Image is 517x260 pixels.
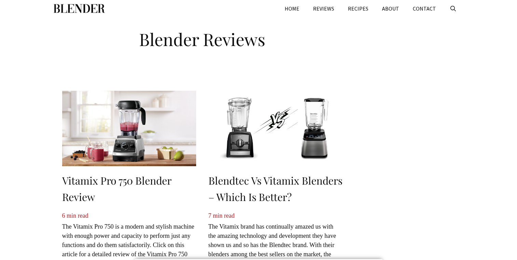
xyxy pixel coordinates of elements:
[62,91,196,166] img: Vitamix Pro 750 Blender Review
[208,174,342,204] a: Blendtec vs Vitamix Blenders – Which Is Better?
[208,212,212,219] span: 7
[208,91,342,166] img: Blendtec vs Vitamix Blenders – Which Is Better?
[59,24,346,51] h1: Blender Reviews
[62,174,172,204] a: Vitamix Pro 750 Blender Review
[67,212,88,219] span: min read
[213,212,234,219] span: min read
[361,27,453,232] iframe: Advertisement
[62,212,65,219] span: 6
